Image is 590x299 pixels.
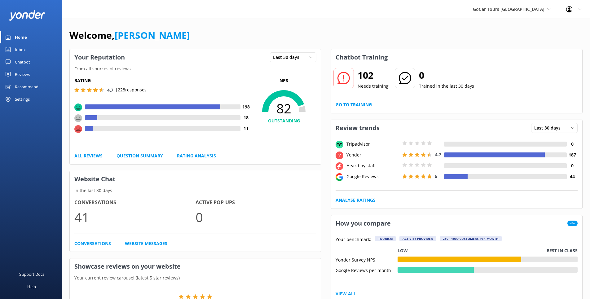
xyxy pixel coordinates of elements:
[375,236,396,241] div: Tourism
[70,187,321,194] p: In the last 30 days
[74,240,111,247] a: Conversations
[70,49,130,65] h3: Your Reputation
[336,267,398,273] div: Google Reviews per month
[115,86,147,93] p: | 228 responses
[69,28,190,43] h1: Welcome,
[336,197,376,204] a: Analyse Ratings
[15,56,30,68] div: Chatbot
[107,87,113,93] span: 4.7
[358,68,389,83] h2: 102
[345,152,401,158] div: Yonder
[419,83,474,90] p: Trained in the last 30 days
[336,236,371,244] p: Your benchmark:
[251,117,316,124] h4: OUTSTANDING
[9,10,45,20] img: yonder-white-logo.png
[74,77,251,84] h5: Rating
[547,247,578,254] p: Best in class
[567,141,578,147] h4: 0
[177,152,216,159] a: Rating Analysis
[74,152,103,159] a: All Reviews
[70,65,321,72] p: From all sources of reviews
[435,173,438,179] span: 5
[240,114,251,121] h4: 18
[567,221,578,226] span: New
[15,81,38,93] div: Recommend
[331,120,384,136] h3: Review trends
[115,29,190,42] a: [PERSON_NAME]
[345,162,401,169] div: Heard by staff
[399,236,436,241] div: Activity Provider
[15,93,30,105] div: Settings
[27,280,36,293] div: Help
[419,68,474,83] h2: 0
[196,207,317,227] p: 0
[534,125,564,131] span: Last 30 days
[345,173,401,180] div: Google Reviews
[345,141,401,147] div: Tripadvisor
[251,101,316,116] span: 82
[240,103,251,110] h4: 198
[15,31,27,43] div: Home
[196,199,317,207] h4: Active Pop-ups
[273,54,303,61] span: Last 30 days
[336,290,356,297] a: View All
[251,77,316,84] p: NPS
[70,171,321,187] h3: Website Chat
[336,101,372,108] a: Go to Training
[398,247,408,254] p: Low
[70,275,321,281] p: Your current review carousel (latest 5 star reviews)
[358,83,389,90] p: Needs training
[567,173,578,180] h4: 44
[125,240,167,247] a: Website Messages
[331,215,395,231] h3: How you compare
[336,257,398,262] div: Yonder Survey NPS
[74,199,196,207] h4: Conversations
[331,49,392,65] h3: Chatbot Training
[473,6,544,12] span: GoCar Tours [GEOGRAPHIC_DATA]
[70,258,321,275] h3: Showcase reviews on your website
[240,125,251,132] h4: 11
[567,152,578,158] h4: 187
[74,207,196,227] p: 41
[435,152,441,157] span: 4.7
[15,68,30,81] div: Reviews
[567,162,578,169] h4: 0
[440,236,502,241] div: 250 - 1000 customers per month
[19,268,44,280] div: Support Docs
[15,43,26,56] div: Inbox
[117,152,163,159] a: Question Summary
